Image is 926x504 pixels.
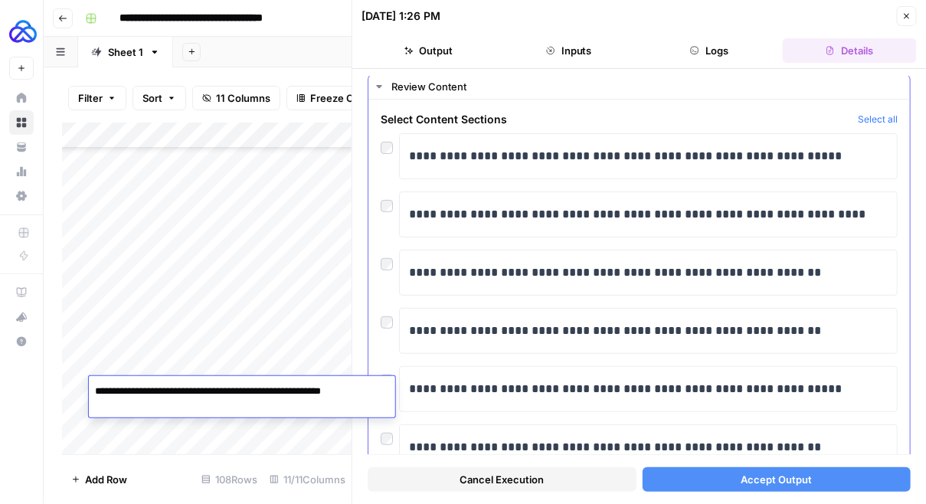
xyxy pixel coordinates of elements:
[9,159,34,184] a: Usage
[368,74,910,99] button: Review Content
[68,86,126,110] button: Filter
[310,90,389,106] span: Freeze Columns
[783,38,917,63] button: Details
[286,86,399,110] button: Freeze Columns
[391,79,901,94] div: Review Content
[9,18,37,45] img: AUQ Logo
[9,110,34,135] a: Browse
[142,90,162,106] span: Sort
[216,90,270,106] span: 11 Columns
[9,86,34,110] a: Home
[643,38,777,63] button: Logs
[263,467,352,492] div: 11/11 Columns
[362,8,440,24] div: [DATE] 1:26 PM
[362,38,496,63] button: Output
[502,38,636,63] button: Inputs
[460,472,544,487] span: Cancel Execution
[9,184,34,208] a: Settings
[9,329,34,354] button: Help + Support
[381,112,852,127] span: Select Content Sections
[108,44,143,60] div: Sheet 1
[9,305,34,329] button: What's new?
[133,86,186,110] button: Sort
[195,467,263,492] div: 108 Rows
[192,86,280,110] button: 11 Columns
[85,472,127,487] span: Add Row
[9,135,34,159] a: Your Data
[643,467,911,492] button: Accept Output
[741,472,812,487] span: Accept Output
[9,280,34,305] a: AirOps Academy
[9,12,34,51] button: Workspace: AUQ
[78,90,103,106] span: Filter
[10,306,33,329] div: What's new?
[368,467,636,492] button: Cancel Execution
[62,467,136,492] button: Add Row
[858,112,898,127] button: Select all
[78,37,173,67] a: Sheet 1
